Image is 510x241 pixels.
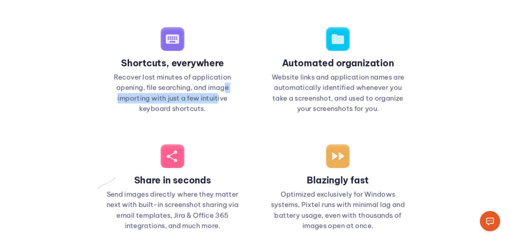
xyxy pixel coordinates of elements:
[270,174,406,186] h4: Blazingly fast
[270,57,406,69] h4: Automated organization
[105,72,240,114] p: Recover lost minutes of application opening, file searching, and image importing with just a few ...
[326,27,350,51] img: Feature tile icon 04
[160,144,185,168] img: Feature tile icon 05
[105,189,240,231] p: Send images directly where they matter next with built-in screenshot sharing via email templates,...
[105,174,240,186] h4: Share in seconds
[105,57,240,69] h4: Shortcuts, everywhere
[160,27,185,51] img: Feature tile icon 03
[270,189,406,231] p: Optimized exclusively for Windows systems, Pixtel runs with minimal lag and battery usage, even w...
[270,72,406,114] p: Website links and application names are automatically identified whenever you take a screenshot, ...
[326,144,350,168] img: Feature tile icon 06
